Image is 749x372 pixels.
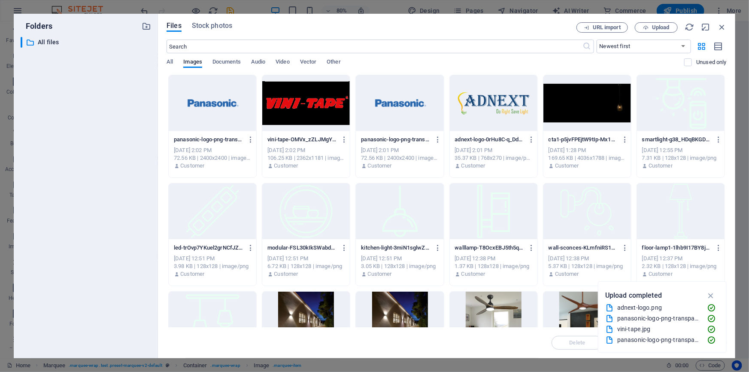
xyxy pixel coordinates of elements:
[549,136,618,143] p: cta1-p5jvFPEjtW9tIp-Mx15Wcg.jpg
[174,136,243,143] p: panasonic-logo-png-transparent2-hy13dxA_9489K0HAkBdy7A.png
[183,57,202,69] span: Images
[21,37,22,48] div: ​
[267,262,345,270] div: 6.72 KB | 128x128 | image/png
[361,154,438,162] div: 72.56 KB | 2400x2400 | image/png
[361,146,438,154] div: [DATE] 2:01 PM
[174,262,251,270] div: 3.98 KB | 128x128 | image/png
[605,290,662,301] p: Upload completed
[267,146,345,154] div: [DATE] 2:02 PM
[455,262,532,270] div: 1.37 KB | 128x128 | image/png
[455,255,532,262] div: [DATE] 12:38 PM
[455,244,525,252] p: walllamp-T8OcxEBJ5th5qZPor8OZxA.png
[642,146,719,154] div: [DATE] 12:55 PM
[549,255,626,262] div: [DATE] 12:38 PM
[617,335,700,345] div: panasonic-logo-png-transparent2.png
[361,255,438,262] div: [DATE] 12:51 PM
[361,244,431,252] p: kitchen-light-3miN1sglwZNdBFjoRpa8jw.png
[276,57,289,69] span: Video
[368,162,392,170] p: Customer
[576,22,628,33] button: URL import
[717,22,727,32] i: Close
[167,57,173,69] span: All
[267,255,345,262] div: [DATE] 12:51 PM
[652,25,670,30] span: Upload
[455,154,532,162] div: 35.37 KB | 768x270 | image/png
[635,22,678,33] button: Upload
[696,58,727,66] p: Displays only files that are not in use on the website. Files added during this session can still...
[649,162,673,170] p: Customer
[361,136,431,143] p: panasonic-logo-png-transparent-Rs6r1OBWJV-7yLQKIymq8g.png
[549,244,618,252] p: wall-sconces-KLmfniRS1yadCYIEijURHA.png
[617,303,700,313] div: adnext-logo.png
[549,262,626,270] div: 5.37 KB | 128x128 | image/png
[549,154,626,162] div: 169.65 KB | 4036x1788 | image/jpeg
[274,270,298,278] p: Customer
[167,40,582,53] input: Search
[701,22,710,32] i: Minimize
[167,21,182,31] span: Files
[267,136,337,143] p: vini-tape-OMVx_zZLJMgYwR2tdLTP1g.jpg
[455,136,525,143] p: adnext-logo-0rHu8C-q_DdULmxn2pQV2g.png
[180,270,204,278] p: Customer
[251,57,265,69] span: Audio
[617,324,700,334] div: vini-tape.jpg
[555,162,579,170] p: Customer
[617,314,700,323] div: panasonic-logo-png-transparent.png
[267,154,345,162] div: 106.25 KB | 2362x1181 | image/png
[174,255,251,262] div: [DATE] 12:51 PM
[274,162,298,170] p: Customer
[361,262,438,270] div: 3.05 KB | 128x128 | image/png
[267,244,337,252] p: modular-FSL30kIkSWabdSf9WjBM2g.png
[220,87,267,99] span: Paste clipboard
[642,244,712,252] p: floor-lamp1-1lhb9I17BY8jKI32G9uV3w.png
[642,136,712,143] p: smartlight-g38_HDqBKGDMmGHCkgYZEQ.png
[549,146,626,154] div: [DATE] 1:28 PM
[300,57,317,69] span: Vector
[642,262,719,270] div: 2.32 KB | 128x128 | image/png
[455,146,532,154] div: [DATE] 2:01 PM
[555,270,579,278] p: Customer
[180,162,204,170] p: Customer
[368,270,392,278] p: Customer
[685,22,694,32] i: Reload
[461,270,485,278] p: Customer
[649,270,673,278] p: Customer
[21,21,52,32] p: Folders
[212,57,241,69] span: Documents
[642,255,719,262] div: [DATE] 12:37 PM
[174,154,251,162] div: 72.56 KB | 2400x2400 | image/png
[593,25,621,30] span: URL import
[174,244,243,252] p: led-trOvp7YKuel2grNCfJZv8g.png
[142,21,151,31] i: Create new folder
[642,154,719,162] div: 7.31 KB | 128x128 | image/png
[192,21,232,31] span: Stock photos
[327,57,340,69] span: Other
[174,87,217,99] span: Add elements
[174,146,251,154] div: [DATE] 2:02 PM
[461,162,485,170] p: Customer
[38,37,135,47] p: All files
